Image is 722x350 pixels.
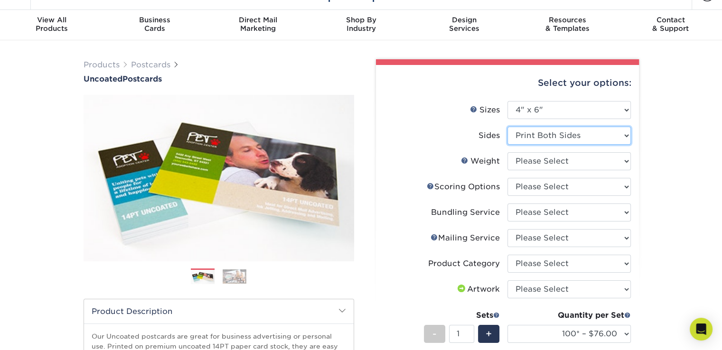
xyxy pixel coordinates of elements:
img: Uncoated 01 [84,84,354,271]
div: Artwork [456,284,500,295]
div: Sides [478,130,500,141]
div: Open Intercom Messenger [690,318,713,341]
div: Services [413,16,516,33]
span: Direct Mail [206,16,309,24]
div: & Support [619,16,722,33]
div: Sets [424,310,500,321]
a: Contact& Support [619,10,722,40]
a: BusinessCards [103,10,206,40]
a: Direct MailMarketing [206,10,309,40]
h2: Product Description [84,299,354,323]
a: Shop ByIndustry [309,10,413,40]
span: Shop By [309,16,413,24]
div: Mailing Service [431,232,500,244]
span: Business [103,16,206,24]
span: Uncoated [84,74,122,83]
div: & Templates [516,16,619,33]
div: Marketing [206,16,309,33]
div: Industry [309,16,413,33]
a: Postcards [131,60,170,69]
div: Product Category [428,258,500,269]
a: Products [84,60,120,69]
span: - [432,327,437,341]
div: Quantity per Set [507,310,631,321]
a: UncoatedPostcards [84,74,354,83]
span: Design [413,16,516,24]
h1: Postcards [84,74,354,83]
img: Postcards 02 [223,269,246,284]
a: DesignServices [413,10,516,40]
a: Resources& Templates [516,10,619,40]
div: Cards [103,16,206,33]
div: Weight [461,156,500,167]
span: Resources [516,16,619,24]
div: Scoring Options [427,181,500,193]
div: Sizes [470,104,500,116]
div: Bundling Service [431,207,500,218]
span: + [486,327,492,341]
img: Postcards 01 [191,269,215,285]
span: Contact [619,16,722,24]
div: Select your options: [384,65,631,101]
